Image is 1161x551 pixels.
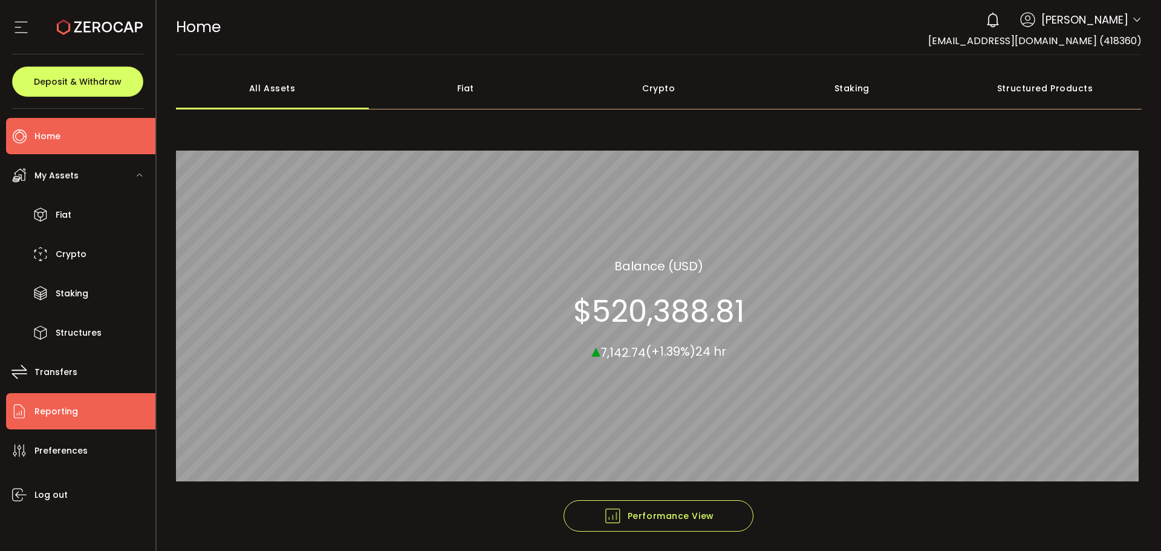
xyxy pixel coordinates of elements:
span: 24 hr [695,343,726,360]
section: $520,388.81 [573,293,744,329]
button: Deposit & Withdraw [12,67,143,97]
span: [EMAIL_ADDRESS][DOMAIN_NAME] (418360) [928,34,1142,48]
span: Fiat [56,206,71,224]
span: 7,142.74 [600,344,646,360]
span: ▴ [591,337,600,363]
span: [PERSON_NAME] [1041,11,1128,28]
span: Home [176,16,221,37]
span: Staking [56,285,88,302]
div: Fiat [369,67,562,109]
span: Home [34,128,60,145]
div: Structured Products [949,67,1142,109]
iframe: Chat Widget [1101,493,1161,551]
button: Performance View [564,500,753,532]
section: Balance (USD) [614,256,703,275]
span: Performance View [603,507,714,525]
div: All Assets [176,67,369,109]
span: Crypto [56,246,86,263]
span: (+1.39%) [646,343,695,360]
span: My Assets [34,167,79,184]
span: Structures [56,324,102,342]
span: Reporting [34,403,78,420]
span: Transfers [34,364,77,381]
div: Staking [755,67,949,109]
span: Deposit & Withdraw [34,77,122,86]
span: Preferences [34,442,88,460]
div: Crypto [562,67,756,109]
span: Log out [34,486,68,504]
